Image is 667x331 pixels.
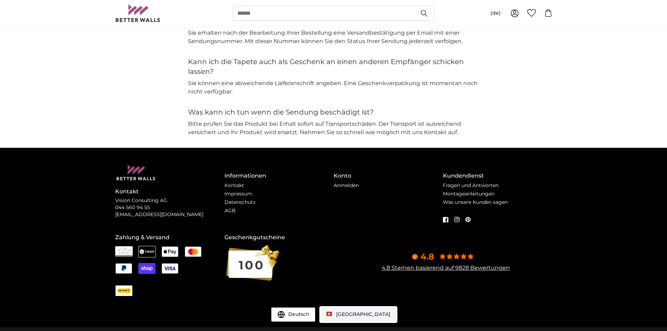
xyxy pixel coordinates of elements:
[271,308,315,322] button: Deutsch
[336,311,390,317] span: [GEOGRAPHIC_DATA]
[115,4,161,22] img: Betterwalls
[224,172,334,180] h4: Informationen
[443,182,499,188] a: Fragen und Antworten
[382,264,510,271] a: 4.8 Sternen basierend auf 9828 Bewertungen
[115,246,133,257] img: Rechnung
[115,197,224,218] p: Vision Consulting AG 044 560 94 55 [EMAIL_ADDRESS][DOMAIN_NAME]
[188,120,479,137] p: Bitte prüfen Sie das Produkt bei Erhalt sofort auf Transportschäden. Der Transport ist ausreichen...
[443,199,508,205] a: Was unsere Kunden sagen
[188,79,479,96] p: Sie können eine abweichende Lieferanschrift angeben. Eine Geschenkverpackung ist momentan noch ni...
[326,312,332,316] img: Schweiz
[224,207,236,214] a: AGB
[188,57,479,76] h4: Kann ich die Tapete auch als Geschenk an einen anderen Empfänger schicken lassen?
[334,182,359,188] a: Anmelden
[443,172,552,180] h4: Kundendienst
[485,7,506,20] button: (de)
[188,29,479,46] p: Sie erhalten nach der Bearbeitung Ihrer Bestellung eine Versandbestätigung per Email mit einer Se...
[115,187,224,196] h4: Kontakt
[224,233,334,242] h4: Geschenkgutscheine
[321,308,396,322] a: Schweiz [GEOGRAPHIC_DATA]
[116,288,132,294] img: CHPOST
[224,199,256,205] a: Datenschutz
[334,172,443,180] h4: Konto
[115,233,224,242] h4: Zahlung & Versand
[138,246,156,257] img: Twint
[443,191,494,197] a: Montageanleitungen
[288,311,310,318] span: Deutsch
[224,191,252,197] a: Impressum
[224,182,244,188] a: Kontakt
[188,107,479,117] h4: Was kann ich tun wenn die Sendung beschädigt ist?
